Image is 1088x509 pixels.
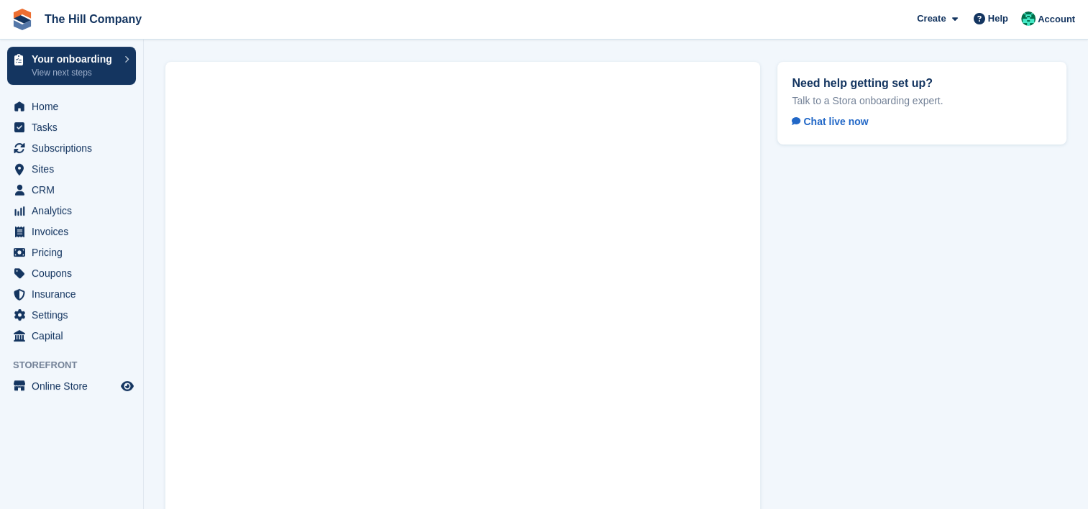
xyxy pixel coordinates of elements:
p: Your onboarding [32,54,117,64]
span: Create [917,12,946,26]
span: CRM [32,180,118,200]
a: menu [7,221,136,242]
a: menu [7,138,136,158]
a: menu [7,159,136,179]
a: menu [7,263,136,283]
a: Preview store [119,377,136,395]
span: Settings [32,305,118,325]
img: Bradley Hill [1021,12,1036,26]
span: Account [1038,12,1075,27]
span: Home [32,96,118,116]
span: Help [988,12,1008,26]
span: Sites [32,159,118,179]
span: Tasks [32,117,118,137]
span: Storefront [13,358,143,372]
a: menu [7,242,136,262]
a: menu [7,376,136,396]
p: Talk to a Stora onboarding expert. [792,94,1052,107]
span: Capital [32,326,118,346]
img: stora-icon-8386f47178a22dfd0bd8f6a31ec36ba5ce8667c1dd55bd0f319d3a0aa187defe.svg [12,9,33,30]
p: View next steps [32,66,117,79]
a: Your onboarding View next steps [7,47,136,85]
span: Online Store [32,376,118,396]
a: The Hill Company [39,7,147,31]
span: Invoices [32,221,118,242]
a: menu [7,326,136,346]
span: Analytics [32,201,118,221]
span: Chat live now [792,116,868,127]
a: menu [7,96,136,116]
a: menu [7,117,136,137]
span: Subscriptions [32,138,118,158]
a: menu [7,201,136,221]
a: menu [7,305,136,325]
a: Chat live now [792,113,879,130]
span: Coupons [32,263,118,283]
a: menu [7,284,136,304]
span: Pricing [32,242,118,262]
a: menu [7,180,136,200]
span: Insurance [32,284,118,304]
h2: Need help getting set up? [792,76,1052,90]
